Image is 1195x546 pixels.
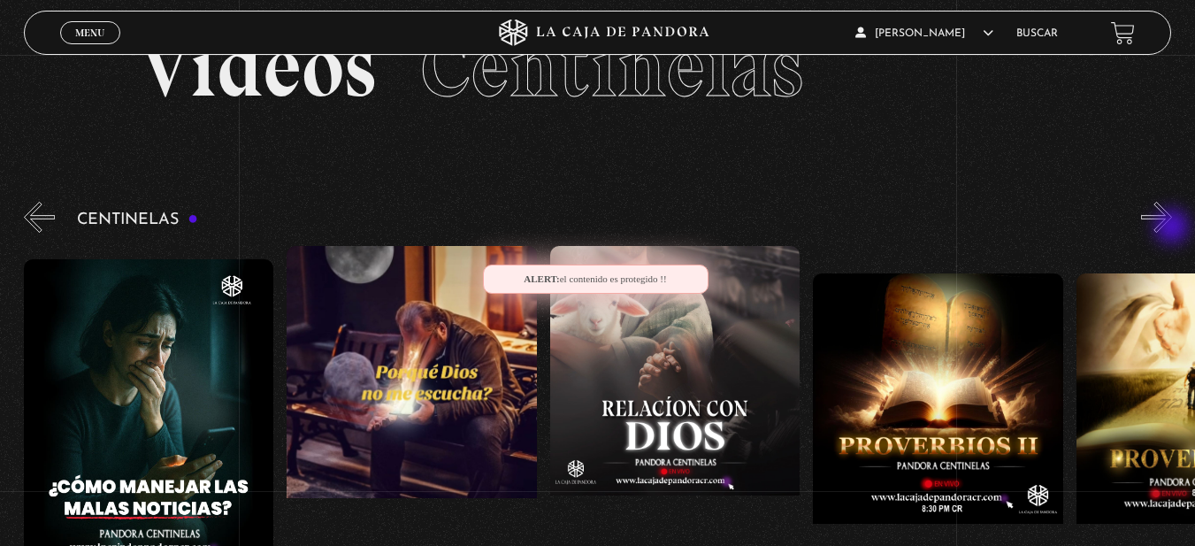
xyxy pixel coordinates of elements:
button: Next [1141,202,1172,233]
h2: Videos [139,26,1057,110]
span: Cerrar [69,42,111,55]
span: Alert: [524,273,559,284]
span: Centinelas [420,17,803,118]
button: Previous [24,202,55,233]
a: View your shopping cart [1111,21,1135,45]
span: Menu [75,27,104,38]
span: [PERSON_NAME] [855,28,993,39]
div: el contenido es protegido !! [483,265,709,294]
h3: Centinelas [77,211,198,228]
a: Buscar [1016,28,1058,39]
